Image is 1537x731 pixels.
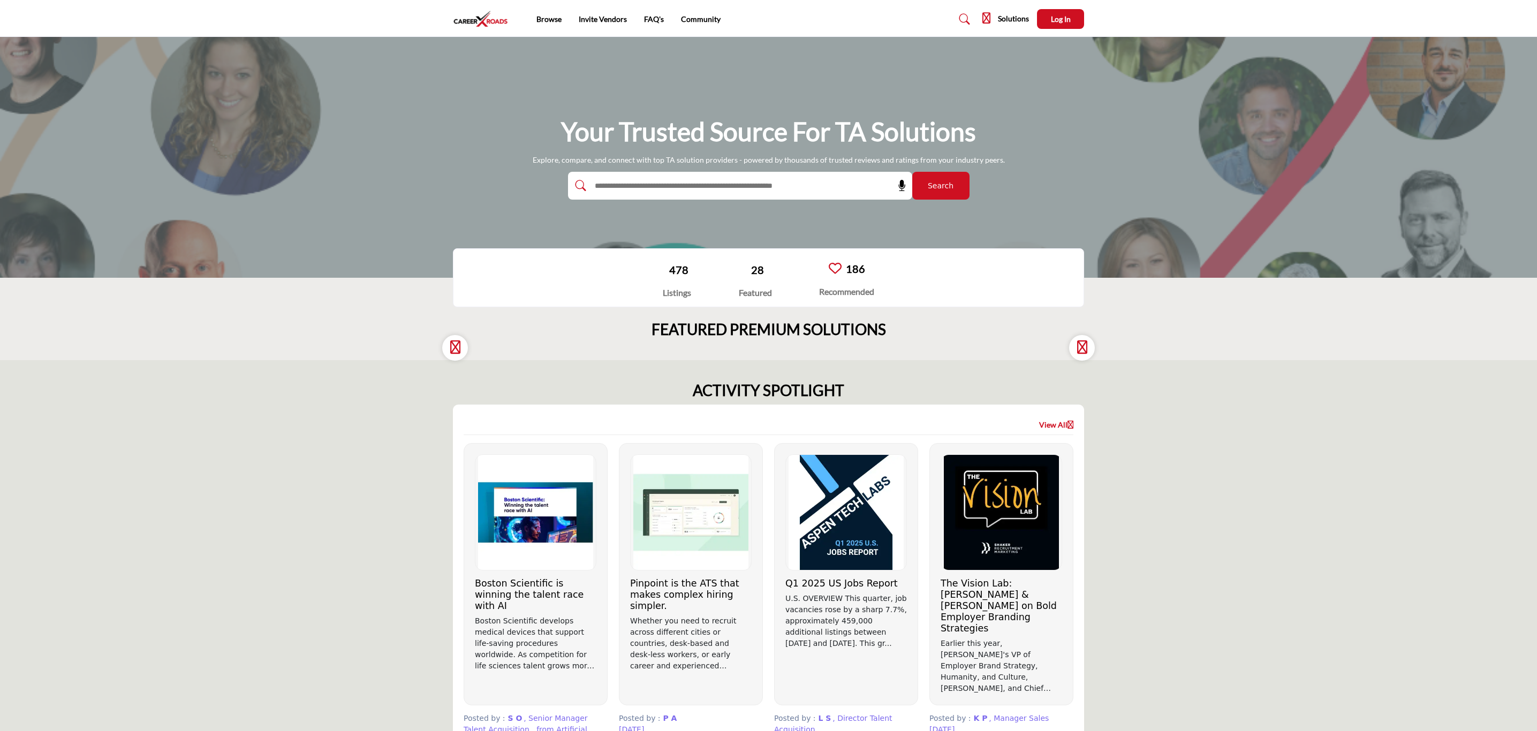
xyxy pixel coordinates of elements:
[669,263,688,276] a: 478
[846,262,865,275] a: 186
[681,14,721,24] a: Community
[989,714,1049,722] span: , Manager Sales
[785,593,907,649] p: U.S. OVERVIEW This quarter, job vacancies rose by a sharp 7.7%, approximately 459,000 additional ...
[631,455,751,570] img: Logo of Pinpoint ATS, click to view details
[453,10,514,28] img: Site Logo
[928,180,953,192] span: Search
[982,714,987,722] span: P
[941,455,1062,570] img: Logo of Shaker Recruitment Marketing, click to view details
[644,14,664,24] a: FAQ's
[1039,420,1073,430] a: View All
[630,578,752,612] h3: Pinpoint is the ATS that makes complex hiring simpler.
[693,382,844,400] h2: ACTIVITY SPOTLIGHT
[536,14,562,24] a: Browse
[982,13,1029,26] div: Solutions
[561,115,976,148] h1: Your Trusted Source for TA Solutions
[516,714,522,722] span: O
[949,11,977,28] a: Search
[826,714,831,722] span: S
[912,172,970,200] button: Search
[619,713,763,724] p: Posted by :
[929,713,1073,724] p: Posted by :
[1051,14,1071,24] span: Log In
[508,714,513,722] span: S
[819,285,874,298] div: Recommended
[652,321,886,339] h2: FEATURED PREMIUM SOLUTIONS
[663,286,691,299] div: Listings
[751,263,764,276] a: 28
[739,286,772,299] div: Featured
[630,615,752,672] p: Whether you need to recruit across different cities or countries, desk-based and desk-less worker...
[475,455,596,570] img: Logo of Eightfold AI, click to view details
[663,714,668,722] span: P
[533,155,1005,165] p: Explore, compare, and connect with top TA solution providers - powered by thousands of trusted re...
[475,615,596,672] p: Boston Scientific develops medical devices that support life-saving procedures worldwide. As comp...
[829,262,842,276] a: Go to Recommended
[786,455,906,570] img: Logo of Aspen Technology Labs, Inc., click to view details
[671,714,677,722] span: A
[579,14,627,24] a: Invite Vendors
[998,14,1029,24] h5: Solutions
[941,578,1062,634] h3: The Vision Lab: [PERSON_NAME] & [PERSON_NAME] on Bold Employer Branding Strategies
[941,638,1062,694] p: Earlier this year, [PERSON_NAME]'s VP of Employer Brand Strategy, Humanity, and Culture, [PERSON_...
[785,578,907,589] h3: Q1 2025 US Jobs Report
[973,714,979,722] span: K
[818,714,823,722] span: L
[475,578,596,612] h3: Boston Scientific is winning the talent race with AI
[1037,9,1084,29] button: Log In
